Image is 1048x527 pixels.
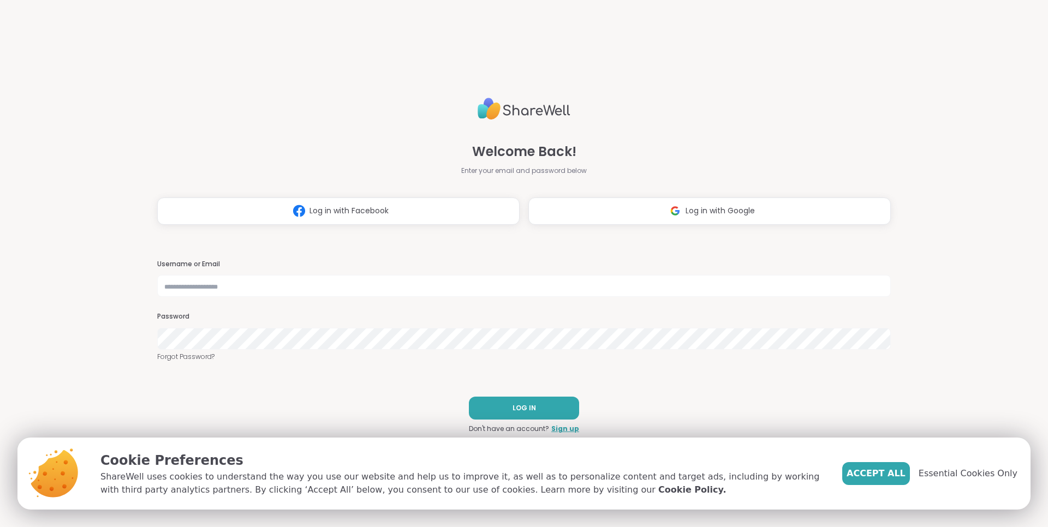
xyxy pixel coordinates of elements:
[469,424,549,434] span: Don't have an account?
[513,403,536,413] span: LOG IN
[100,470,825,496] p: ShareWell uses cookies to understand the way you use our website and help us to improve it, as we...
[157,260,891,269] h3: Username or Email
[289,201,309,221] img: ShareWell Logomark
[157,352,891,362] a: Forgot Password?
[919,467,1017,480] span: Essential Cookies Only
[551,424,579,434] a: Sign up
[686,205,755,217] span: Log in with Google
[461,166,587,176] span: Enter your email and password below
[472,142,576,161] span: Welcome Back!
[658,483,726,496] a: Cookie Policy.
[469,397,579,420] button: LOG IN
[309,205,389,217] span: Log in with Facebook
[842,462,910,485] button: Accept All
[157,197,520,225] button: Log in with Facebook
[157,312,891,321] h3: Password
[100,451,825,470] p: Cookie Preferences
[847,467,906,480] span: Accept All
[528,197,891,225] button: Log in with Google
[665,201,686,221] img: ShareWell Logomark
[478,93,570,124] img: ShareWell Logo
